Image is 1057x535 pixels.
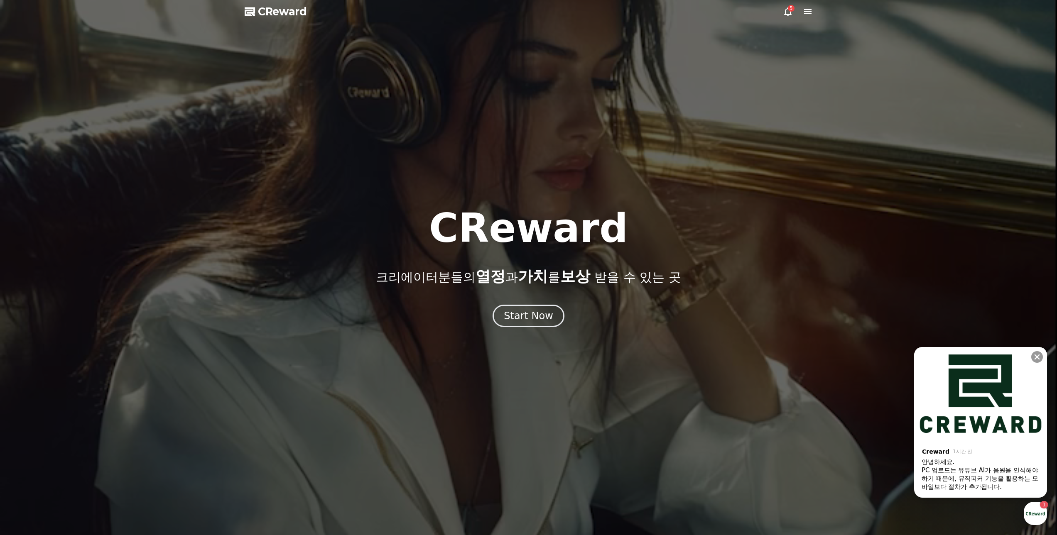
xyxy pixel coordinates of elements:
[788,5,795,12] div: 5
[560,268,590,285] span: 보상
[258,5,307,18] span: CReward
[245,5,307,18] a: CReward
[476,268,505,285] span: 열정
[493,313,564,321] a: Start Now
[783,7,793,17] a: 5
[518,268,548,285] span: 가치
[504,309,553,322] div: Start Now
[429,208,628,248] h1: CReward
[493,305,564,327] button: Start Now
[376,268,681,285] p: 크리에이터분들의 과 를 받을 수 있는 곳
